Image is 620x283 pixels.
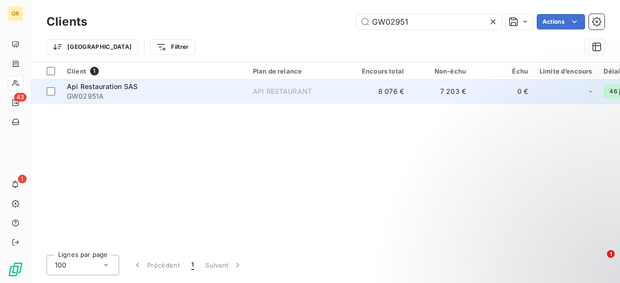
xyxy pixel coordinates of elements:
[191,260,194,270] span: 1
[540,67,592,75] div: Limite d’encours
[589,87,592,96] span: -
[67,67,86,75] span: Client
[14,93,27,102] span: 43
[410,80,472,103] td: 7 203 €
[127,255,186,275] button: Précédent
[55,260,66,270] span: 100
[18,175,27,183] span: 1
[354,67,404,75] div: Encours total
[90,67,99,75] span: 1
[253,67,342,75] div: Plan de relance
[67,82,138,90] span: Api Restauration SAS
[8,6,23,21] div: GR
[67,91,241,101] span: GW02951A
[587,250,610,273] iframe: Intercom live chat
[46,13,87,30] h3: Clients
[46,39,138,55] button: [GEOGRAPHIC_DATA]
[416,67,466,75] div: Non-échu
[150,39,195,55] button: Filtrer
[607,250,615,258] span: 1
[478,67,528,75] div: Échu
[348,80,410,103] td: 8 076 €
[8,262,23,277] img: Logo LeanPay
[186,255,200,275] button: 1
[472,80,534,103] td: 0 €
[426,189,620,257] iframe: Intercom notifications message
[537,14,585,30] button: Actions
[356,14,502,30] input: Rechercher
[200,255,248,275] button: Suivant
[253,87,312,96] div: API RESTAURANT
